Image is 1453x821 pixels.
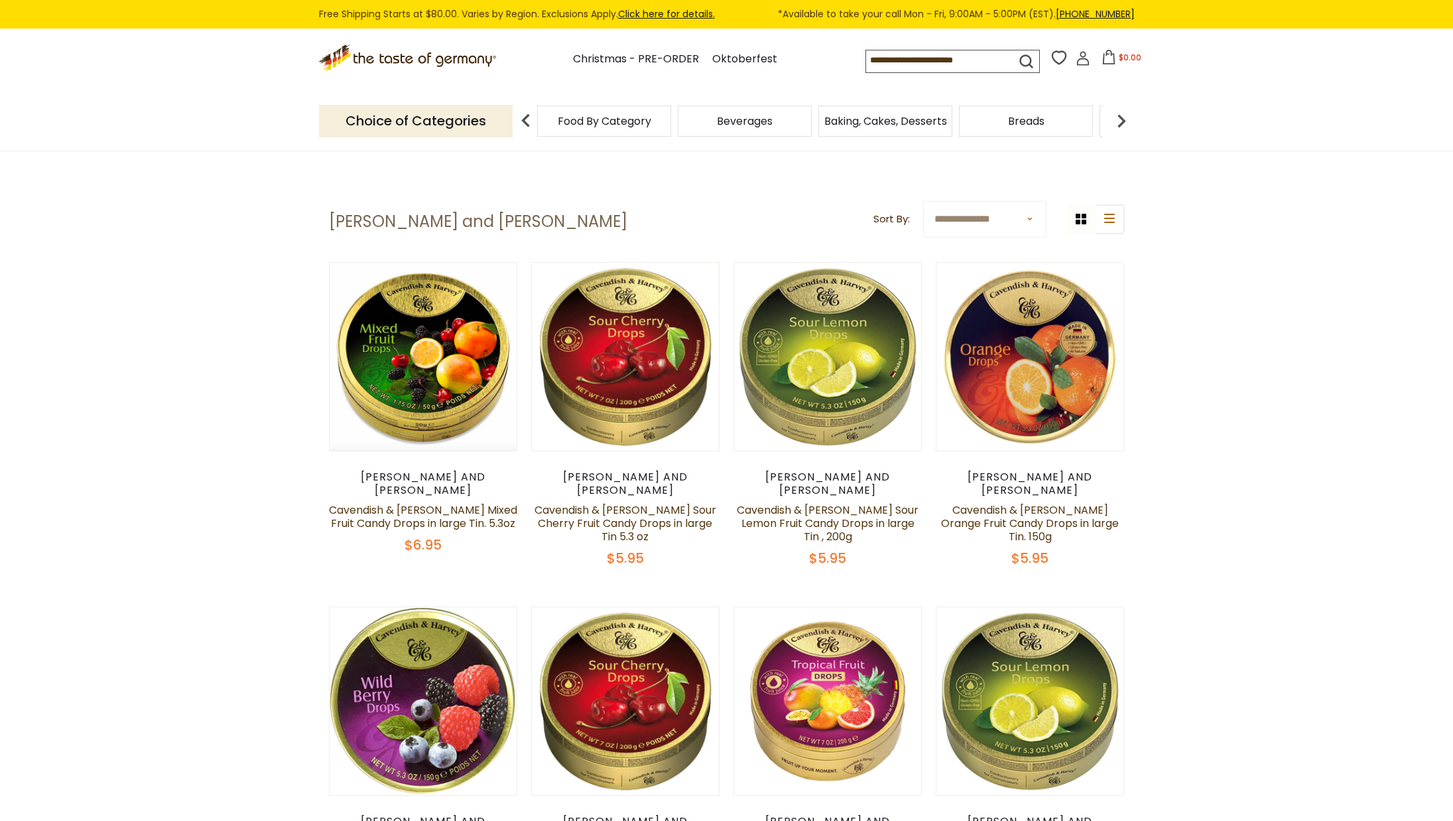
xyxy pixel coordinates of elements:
div: [PERSON_NAME] and [PERSON_NAME] [531,471,720,497]
div: Free Shipping Starts at $80.00. Varies by Region. Exclusions Apply. [319,7,1135,22]
a: Click here for details. [618,7,715,21]
img: Cavendish [532,607,720,795]
img: next arrow [1108,108,1135,134]
img: Cavendish [734,263,922,451]
h1: [PERSON_NAME] and [PERSON_NAME] [329,212,627,232]
a: Christmas - PRE-ORDER [573,50,699,68]
a: Cavendish & [PERSON_NAME] Mixed Fruit Candy Drops in large Tin. 5.3oz [329,502,517,531]
img: Cavendish [936,607,1124,795]
div: [PERSON_NAME] and [PERSON_NAME] [329,471,518,497]
a: Beverages [717,116,773,126]
img: Cavendish [734,607,922,795]
span: *Available to take your call Mon - Fri, 9:00AM - 5:00PM (EST). [778,7,1135,22]
a: Oktoberfest [712,50,777,68]
img: previous arrow [513,108,539,134]
span: $6.95 [405,536,442,554]
button: $0.00 [1093,50,1149,70]
img: Cavendish [936,263,1124,451]
a: Breads [1008,116,1044,126]
a: Cavendish & [PERSON_NAME] Sour Lemon Fruit Candy Drops in large Tin , 200g [737,502,918,544]
span: $0.00 [1119,52,1141,63]
div: [PERSON_NAME] and [PERSON_NAME] [936,471,1125,497]
span: $5.95 [607,549,644,567]
label: Sort By: [873,211,910,228]
p: Choice of Categories [319,105,513,137]
a: Food By Category [558,116,651,126]
a: Cavendish & [PERSON_NAME] Orange Fruit Candy Drops in large Tin. 150g [941,502,1119,544]
a: Cavendish & [PERSON_NAME] Sour Cherry Fruit Candy Drops in large Tin 5.3 oz [535,502,716,544]
img: Cavendish [532,263,720,451]
span: $5.95 [809,549,846,567]
img: Cavendish [330,607,517,795]
a: Baking, Cakes, Desserts [824,116,947,126]
div: [PERSON_NAME] and [PERSON_NAME] [733,471,922,497]
a: [PHONE_NUMBER] [1056,7,1135,21]
span: $5.95 [1011,549,1048,567]
img: Cavendish [330,263,517,451]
